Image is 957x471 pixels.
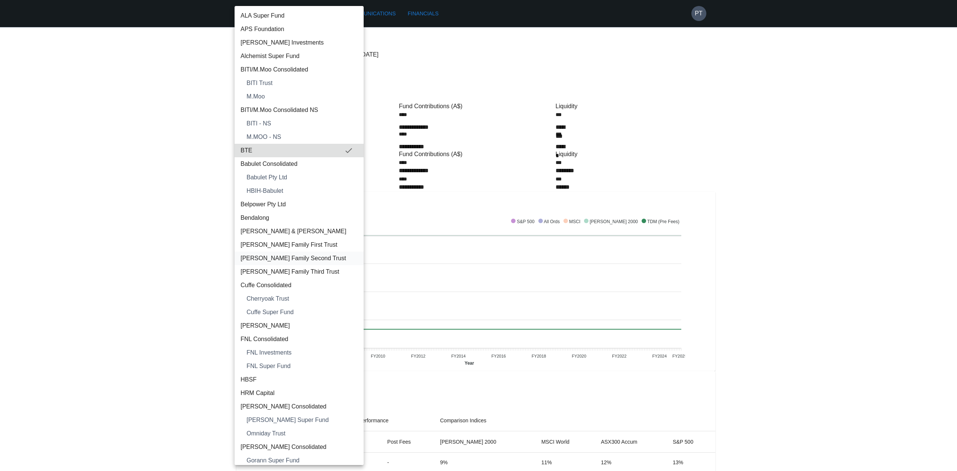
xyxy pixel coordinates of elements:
[241,321,358,330] span: [PERSON_NAME]
[241,267,358,276] span: [PERSON_NAME] Family Third Trust
[241,200,358,209] span: Belpower Pty Ltd
[241,65,358,74] span: BITI/M.Moo Consolidated
[247,133,358,142] span: M.MOO - NS
[241,146,344,155] span: BTE
[241,227,358,236] span: [PERSON_NAME] & [PERSON_NAME]
[247,362,358,371] span: FNL Super Fund
[241,389,358,398] span: HRM Capital
[241,443,358,452] span: [PERSON_NAME] Consolidated
[247,348,358,357] span: FNL Investments
[247,79,358,88] span: BITI Trust
[241,402,358,411] span: [PERSON_NAME] Consolidated
[247,186,358,195] span: HBIH-Babulet
[241,213,358,222] span: Bendalong
[247,308,358,317] span: Cuffe Super Fund
[247,429,358,438] span: Omniday Trust
[241,240,358,249] span: [PERSON_NAME] Family First Trust
[247,294,358,303] span: Cherryoak Trust
[241,38,358,47] span: [PERSON_NAME] Investments
[247,92,358,101] span: M.Moo
[247,456,358,465] span: Gorann Super Fund
[241,25,358,34] span: APS Foundation
[241,335,358,344] span: FNL Consolidated
[241,52,358,61] span: Alchemist Super Fund
[247,173,358,182] span: Babulet Pty Ltd
[241,375,358,384] span: HBSF
[247,119,358,128] span: BITI - NS
[241,106,358,115] span: BITI/M.Moo Consolidated NS
[241,281,358,290] span: Cuffe Consolidated
[241,254,358,263] span: [PERSON_NAME] Family Second Trust
[241,159,358,168] span: Babulet Consolidated
[247,416,358,425] span: [PERSON_NAME] Super Fund
[241,11,358,20] span: ALA Super Fund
